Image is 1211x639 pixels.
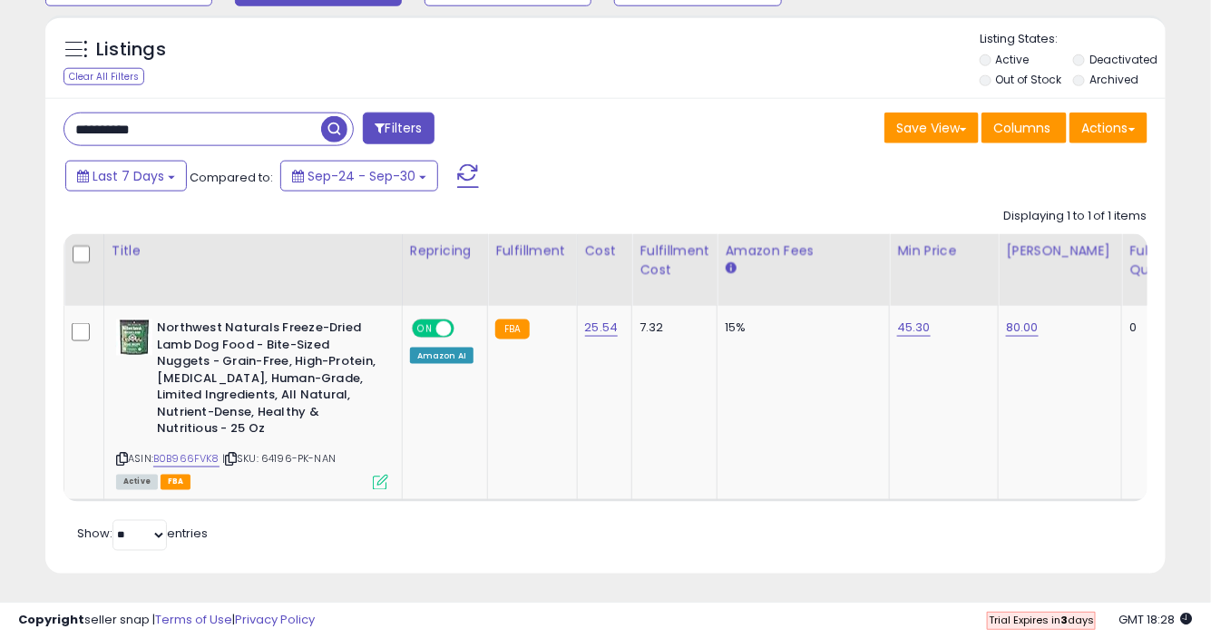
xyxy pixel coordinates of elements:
small: FBA [495,319,529,339]
div: Cost [585,241,625,261]
span: All listings currently available for purchase on Amazon [116,475,158,490]
span: Show: entries [77,526,208,543]
label: Deactivated [1089,52,1157,67]
span: Last 7 Days [93,167,164,185]
small: Amazon Fees. [725,261,736,277]
a: 25.54 [585,319,619,337]
div: seller snap | | [18,612,315,629]
span: | SKU: 64196-PK-NAN [222,452,336,467]
span: Sep-24 - Sep-30 [308,167,415,185]
button: Columns [981,113,1067,143]
div: Displaying 1 to 1 of 1 items [1003,208,1148,225]
a: 45.30 [897,319,931,337]
div: Fulfillable Quantity [1129,241,1192,280]
div: Fulfillment Cost [640,241,709,280]
div: Amazon Fees [725,241,882,261]
button: Last 7 Days [65,161,187,192]
div: 7.32 [640,319,703,336]
div: 0 [1129,319,1186,336]
div: Fulfillment [495,241,569,261]
span: OFF [452,321,481,337]
button: Actions [1069,113,1148,143]
strong: Copyright [18,611,84,628]
img: 515BUukKBkL._SL40_.jpg [116,319,152,356]
span: Trial Expires in days [989,613,1094,627]
span: ON [414,321,436,337]
span: FBA [161,475,191,490]
a: B0B966FVK8 [153,452,220,467]
div: 15% [725,319,875,336]
div: Repricing [410,241,480,261]
button: Sep-24 - Sep-30 [280,161,438,192]
div: Amazon AI [410,348,474,364]
label: Active [996,52,1030,67]
div: Title [112,241,395,261]
b: Northwest Naturals Freeze-Dried Lamb Dog Food - Bite-Sized Nuggets - Grain-Free, High-Protein, [M... [157,319,377,442]
a: 80.00 [1006,319,1039,337]
label: Archived [1089,72,1138,87]
div: ASIN: [116,319,388,488]
span: 2025-10-8 18:28 GMT [1119,611,1193,628]
button: Filters [363,113,434,144]
span: Columns [993,119,1050,137]
div: Clear All Filters [63,68,144,85]
p: Listing States: [980,31,1166,48]
div: [PERSON_NAME] [1006,241,1114,261]
div: Min Price [897,241,991,261]
a: Terms of Use [155,611,232,628]
button: Save View [884,113,979,143]
span: Compared to: [190,169,273,186]
label: Out of Stock [996,72,1062,87]
b: 3 [1060,613,1068,627]
a: Privacy Policy [235,611,315,628]
h5: Listings [96,37,166,63]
